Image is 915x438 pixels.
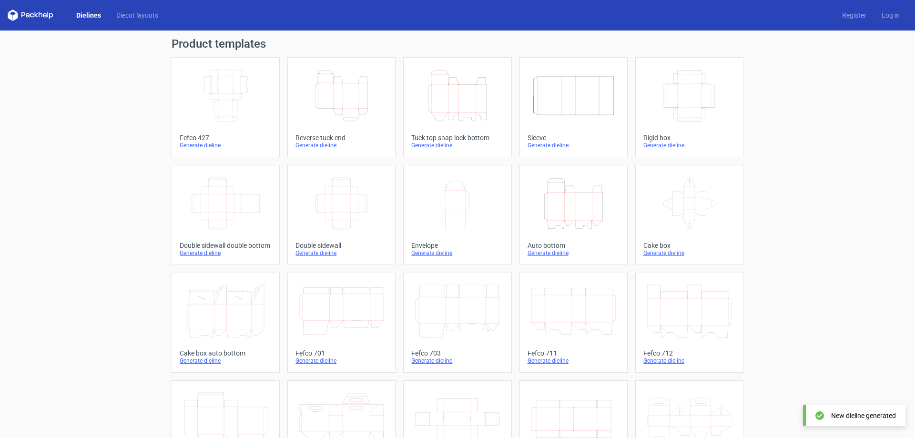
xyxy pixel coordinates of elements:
[295,357,387,365] div: Generate dieline
[528,349,620,357] div: Fefco 711
[172,38,743,50] h1: Product templates
[180,142,272,149] div: Generate dieline
[172,57,280,157] a: Fefco 427Generate dieline
[528,357,620,365] div: Generate dieline
[874,10,907,20] a: Log in
[109,10,166,20] a: Diecut layouts
[643,249,735,257] div: Generate dieline
[180,242,272,249] div: Double sidewall double bottom
[519,57,628,157] a: SleeveGenerate dieline
[180,357,272,365] div: Generate dieline
[403,165,511,265] a: EnvelopeGenerate dieline
[287,165,396,265] a: Double sidewallGenerate dieline
[411,134,503,142] div: Tuck top snap lock bottom
[643,357,735,365] div: Generate dieline
[411,357,503,365] div: Generate dieline
[643,134,735,142] div: Rigid box
[411,142,503,149] div: Generate dieline
[643,349,735,357] div: Fefco 712
[528,142,620,149] div: Generate dieline
[287,57,396,157] a: Reverse tuck endGenerate dieline
[69,10,109,20] a: Dielines
[403,57,511,157] a: Tuck top snap lock bottomGenerate dieline
[295,242,387,249] div: Double sidewall
[295,142,387,149] div: Generate dieline
[295,249,387,257] div: Generate dieline
[295,134,387,142] div: Reverse tuck end
[180,249,272,257] div: Generate dieline
[635,165,743,265] a: Cake boxGenerate dieline
[411,349,503,357] div: Fefco 703
[831,411,896,420] div: New dieline generated
[528,249,620,257] div: Generate dieline
[411,249,503,257] div: Generate dieline
[519,165,628,265] a: Auto bottomGenerate dieline
[287,273,396,373] a: Fefco 701Generate dieline
[403,273,511,373] a: Fefco 703Generate dieline
[643,242,735,249] div: Cake box
[180,134,272,142] div: Fefco 427
[635,273,743,373] a: Fefco 712Generate dieline
[172,165,280,265] a: Double sidewall double bottomGenerate dieline
[643,142,735,149] div: Generate dieline
[528,242,620,249] div: Auto bottom
[834,10,874,20] a: Register
[635,57,743,157] a: Rigid boxGenerate dieline
[411,242,503,249] div: Envelope
[172,273,280,373] a: Cake box auto bottomGenerate dieline
[519,273,628,373] a: Fefco 711Generate dieline
[295,349,387,357] div: Fefco 701
[528,134,620,142] div: Sleeve
[180,349,272,357] div: Cake box auto bottom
